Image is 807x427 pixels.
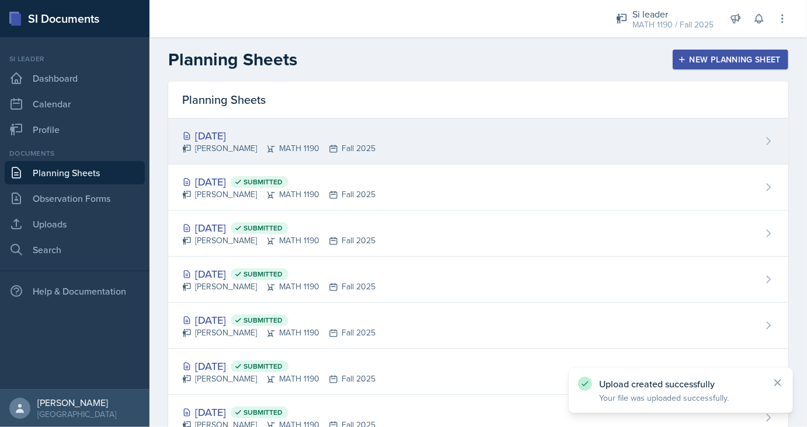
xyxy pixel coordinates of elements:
[244,269,283,279] span: Submitted
[5,212,145,236] a: Uploads
[632,19,714,31] div: MATH 1190 / Fall 2025
[168,257,788,303] a: [DATE] Submitted [PERSON_NAME]MATH 1190Fall 2025
[5,66,145,90] a: Dashboard
[5,118,145,141] a: Profile
[182,235,375,247] div: [PERSON_NAME] MATH 1190 Fall 2025
[182,220,375,236] div: [DATE]
[168,211,788,257] a: [DATE] Submitted [PERSON_NAME]MATH 1190Fall 2025
[182,358,375,374] div: [DATE]
[244,223,283,233] span: Submitted
[5,187,145,210] a: Observation Forms
[182,128,375,143] div: [DATE]
[244,408,283,417] span: Submitted
[182,281,375,293] div: [PERSON_NAME] MATH 1190 Fall 2025
[168,164,788,211] a: [DATE] Submitted [PERSON_NAME]MATH 1190Fall 2025
[5,238,145,261] a: Search
[37,397,116,408] div: [PERSON_NAME]
[599,392,763,404] p: Your file was uploaded successfully.
[182,327,375,339] div: [PERSON_NAME] MATH 1190 Fall 2025
[168,118,788,164] a: [DATE] [PERSON_NAME]MATH 1190Fall 2025
[168,349,788,395] a: [DATE] Submitted [PERSON_NAME]MATH 1190Fall 2025
[182,174,375,190] div: [DATE]
[37,408,116,420] div: [GEOGRAPHIC_DATA]
[599,378,763,390] p: Upload created successfully
[5,54,145,64] div: Si leader
[182,188,375,201] div: [PERSON_NAME] MATH 1190 Fall 2025
[5,92,145,116] a: Calendar
[632,7,714,21] div: Si leader
[5,279,145,303] div: Help & Documentation
[182,142,375,155] div: [PERSON_NAME] MATH 1190 Fall 2025
[182,266,375,282] div: [DATE]
[680,55,781,64] div: New Planning Sheet
[244,177,283,187] span: Submitted
[5,148,145,159] div: Documents
[168,303,788,349] a: [DATE] Submitted [PERSON_NAME]MATH 1190Fall 2025
[182,404,375,420] div: [DATE]
[182,312,375,328] div: [DATE]
[244,362,283,371] span: Submitted
[673,50,788,69] button: New Planning Sheet
[182,373,375,385] div: [PERSON_NAME] MATH 1190 Fall 2025
[168,82,788,118] div: Planning Sheets
[5,161,145,184] a: Planning Sheets
[168,49,297,70] h2: Planning Sheets
[244,316,283,325] span: Submitted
